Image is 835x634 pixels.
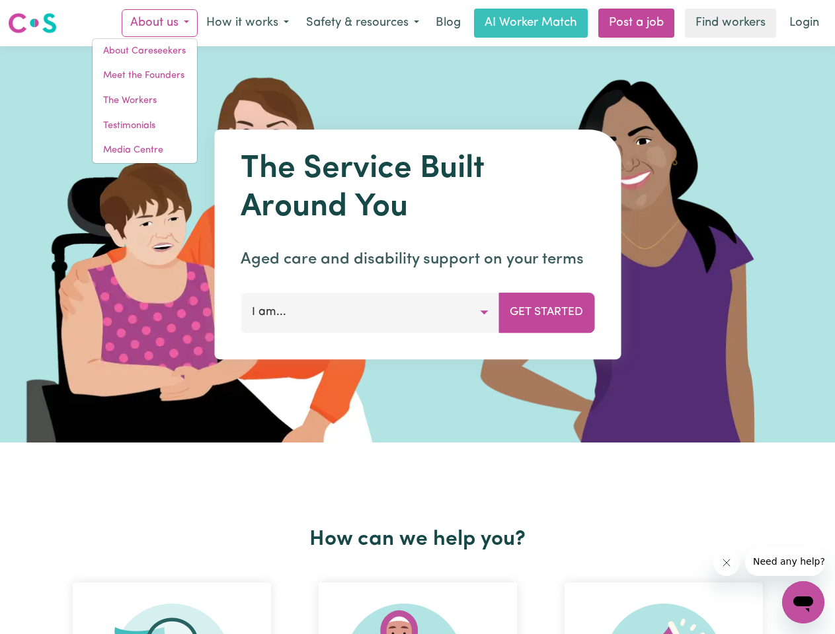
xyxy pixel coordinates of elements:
button: Get Started [498,293,594,332]
a: Blog [428,9,469,38]
a: Login [781,9,827,38]
button: Safety & resources [298,9,428,37]
iframe: Message from company [745,547,824,576]
button: I am... [241,293,499,332]
a: Media Centre [93,138,197,163]
img: Careseekers logo [8,11,57,35]
a: AI Worker Match [474,9,588,38]
button: How it works [198,9,298,37]
a: About Careseekers [93,39,197,64]
a: Testimonials [93,114,197,139]
h2: How can we help you? [49,527,787,552]
div: About us [92,38,198,164]
a: The Workers [93,88,197,114]
a: Find workers [685,9,776,38]
h1: The Service Built Around You [241,151,594,227]
a: Meet the Founders [93,63,197,88]
iframe: Button to launch messaging window [782,581,824,623]
iframe: Close message [713,549,740,576]
p: Aged care and disability support on your terms [241,248,594,271]
span: Need any help? [8,9,80,20]
button: About us [122,9,198,37]
a: Post a job [598,9,674,38]
a: Careseekers logo [8,8,57,38]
